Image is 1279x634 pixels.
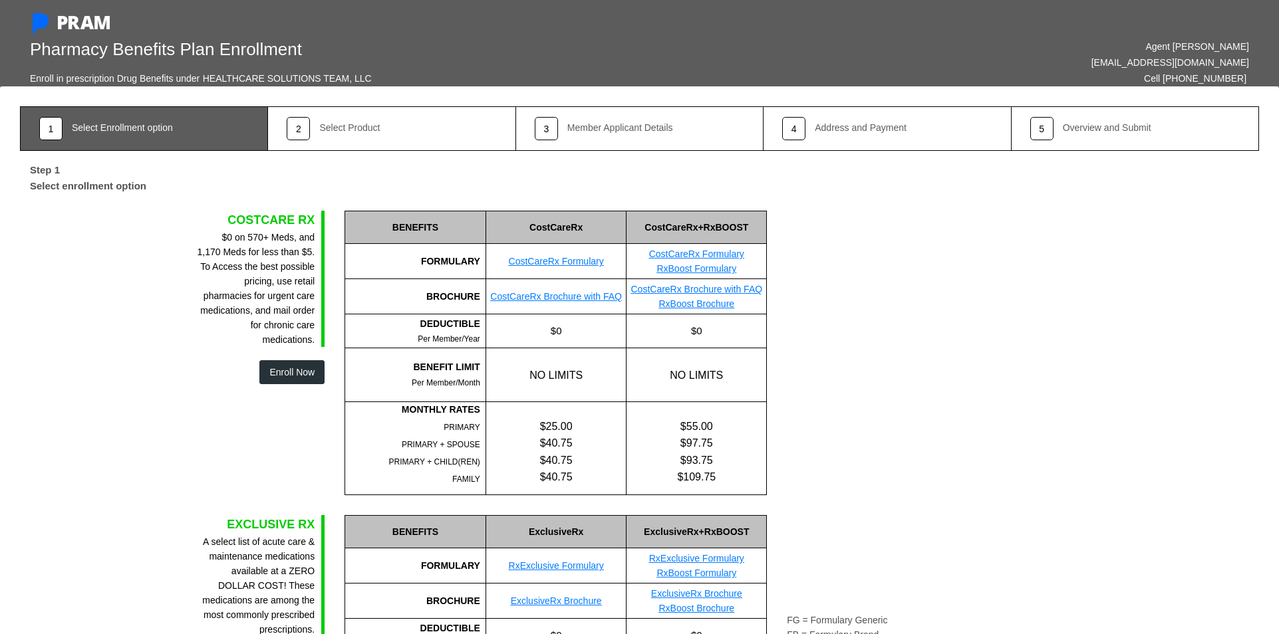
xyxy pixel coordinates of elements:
[535,117,558,140] div: 3
[658,298,734,309] a: RxBoost Brochure
[30,39,630,60] h1: Pharmacy Benefits Plan Enrollment
[345,548,486,583] div: FORMULARY
[650,54,1250,70] div: [EMAIL_ADDRESS][DOMAIN_NAME]
[626,515,766,548] div: ExclusiveRx+RxBOOST
[418,334,480,344] span: Per Member/Year
[486,211,627,244] div: CostCareRx
[627,418,766,435] div: $55.00
[39,117,63,140] div: 1
[486,418,627,435] div: $25.00
[345,402,480,417] div: MONTHLY RATES
[1030,117,1054,140] div: 5
[486,469,627,485] div: $40.75
[345,244,486,279] div: FORMULARY
[626,348,766,401] div: NO LIMITS
[486,348,627,401] div: NO LIMITS
[511,595,602,606] a: ExclusiveRx Brochure
[452,475,480,484] span: FAMILY
[649,249,744,259] a: CostCareRx Formulary
[345,211,486,244] div: BENEFITS
[198,211,315,229] div: COSTCARE RX
[198,515,315,534] div: EXCLUSIVE RX
[627,452,766,469] div: $93.75
[345,360,480,374] div: BENEFIT LIMIT
[486,452,627,469] div: $40.75
[198,230,315,347] div: $0 on 570+ Meds, and 1,170 Meds for less than $5. To Access the best possible pricing, use retail...
[651,588,742,599] a: ExclusiveRx Brochure
[486,314,627,348] div: $0
[402,440,480,449] span: PRIMARY + SPOUSE
[72,123,173,132] div: Select Enrollment option
[486,515,627,548] div: ExclusiveRx
[627,435,766,451] div: $97.75
[1063,123,1151,132] div: Overview and Submit
[345,279,486,314] div: BROCHURE
[345,515,486,548] div: BENEFITS
[650,39,1250,54] div: Agent [PERSON_NAME]
[345,583,486,619] div: BROCHURE
[319,123,380,132] div: Select Product
[490,291,622,302] a: CostCareRx Brochure with FAQ
[787,615,887,625] span: FG = Formulary Generic
[649,553,744,564] a: RxExclusive Formulary
[567,123,673,132] div: Member Applicant Details
[509,560,604,571] a: RxExclusive Formulary
[658,603,734,613] a: RxBoost Brochure
[509,256,604,266] a: CostCareRx Formulary
[486,435,627,451] div: $40.75
[444,423,480,432] span: PRIMARY
[203,70,372,86] div: HEALTHCARE SOLUTIONS TEAM, LLC
[656,568,736,578] a: RxBoost Formulary
[345,316,480,331] div: DEDUCTIBLE
[287,117,310,140] div: 2
[259,360,325,384] button: Enroll Now
[782,117,805,140] div: 4
[631,284,762,294] a: CostCareRx Brochure with FAQ
[626,314,766,348] div: $0
[58,16,110,29] img: PRAM_20_x_78.png
[815,123,907,132] div: Address and Payment
[30,70,200,86] div: Enroll in prescription Drug Benefits under
[30,13,51,35] img: Pram Partner
[412,378,480,387] span: Per Member/Month
[627,469,766,485] div: $109.75
[626,211,766,244] div: CostCareRx+RxBOOST
[656,263,736,274] a: RxBoost Formulary
[1144,70,1246,86] div: Cell [PHONE_NUMBER]
[20,158,70,178] label: Step 1
[20,178,156,198] label: Select enrollment option
[389,457,480,467] span: PRIMARY + CHILD(REN)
